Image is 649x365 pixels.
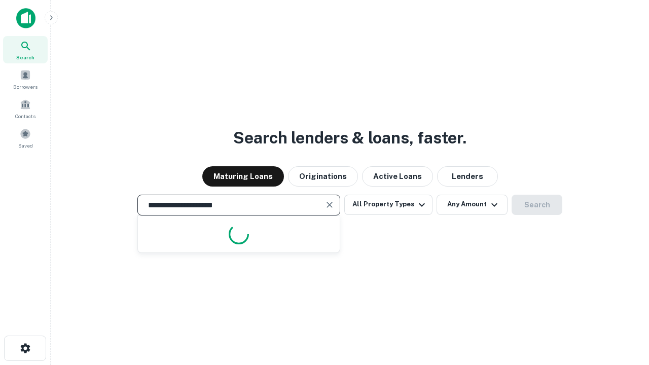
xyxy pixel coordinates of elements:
[344,195,432,215] button: All Property Types
[362,166,433,187] button: Active Loans
[3,95,48,122] a: Contacts
[15,112,35,120] span: Contacts
[3,65,48,93] a: Borrowers
[202,166,284,187] button: Maturing Loans
[16,53,34,61] span: Search
[3,36,48,63] a: Search
[437,195,508,215] button: Any Amount
[18,141,33,150] span: Saved
[3,124,48,152] a: Saved
[16,8,35,28] img: capitalize-icon.png
[13,83,38,91] span: Borrowers
[598,284,649,333] iframe: Chat Widget
[233,126,466,150] h3: Search lenders & loans, faster.
[288,166,358,187] button: Originations
[437,166,498,187] button: Lenders
[322,198,337,212] button: Clear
